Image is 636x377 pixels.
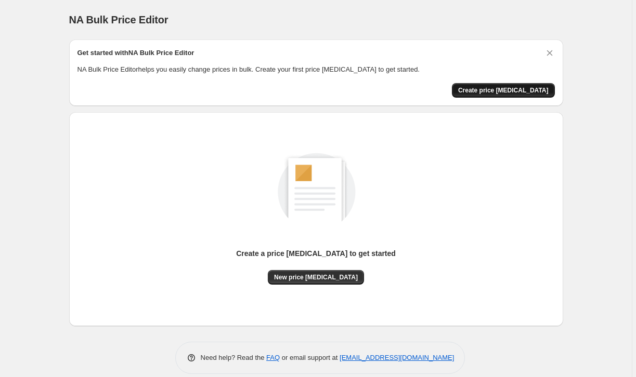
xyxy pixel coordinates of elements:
[274,273,358,281] span: New price [MEDICAL_DATA]
[69,14,168,25] span: NA Bulk Price Editor
[201,354,267,361] span: Need help? Read the
[280,354,340,361] span: or email support at
[77,64,555,75] p: NA Bulk Price Editor helps you easily change prices in bulk. Create your first price [MEDICAL_DAT...
[340,354,454,361] a: [EMAIL_ADDRESS][DOMAIN_NAME]
[268,270,364,285] button: New price [MEDICAL_DATA]
[236,248,396,259] p: Create a price [MEDICAL_DATA] to get started
[544,48,555,58] button: Dismiss card
[452,83,555,98] button: Create price change job
[458,86,549,95] span: Create price [MEDICAL_DATA]
[266,354,280,361] a: FAQ
[77,48,194,58] h2: Get started with NA Bulk Price Editor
